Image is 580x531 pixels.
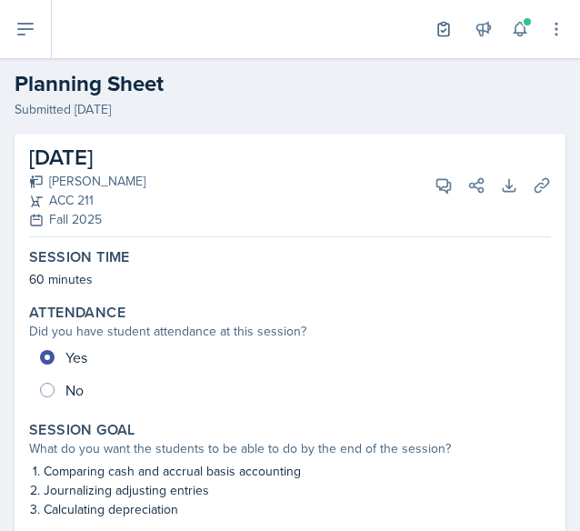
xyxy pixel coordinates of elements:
div: ACC 211 [29,191,145,210]
label: Session Goal [29,421,135,439]
p: 60 minutes [29,270,551,289]
div: Submitted [DATE] [15,100,565,119]
div: What do you want the students to be able to do by the end of the session? [29,439,551,458]
h2: [DATE] [29,141,145,174]
div: [PERSON_NAME] [29,172,145,191]
p: Calculating depreciation [44,500,551,519]
div: Fall 2025 [29,210,145,229]
label: Attendance [29,304,125,322]
div: Did you have student attendance at this session? [29,322,551,341]
p: Journalizing adjusting entries [44,481,551,500]
p: Comparing cash and accrual basis accounting [44,462,551,481]
label: Session Time [29,248,130,266]
h2: Planning Sheet [15,67,565,100]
